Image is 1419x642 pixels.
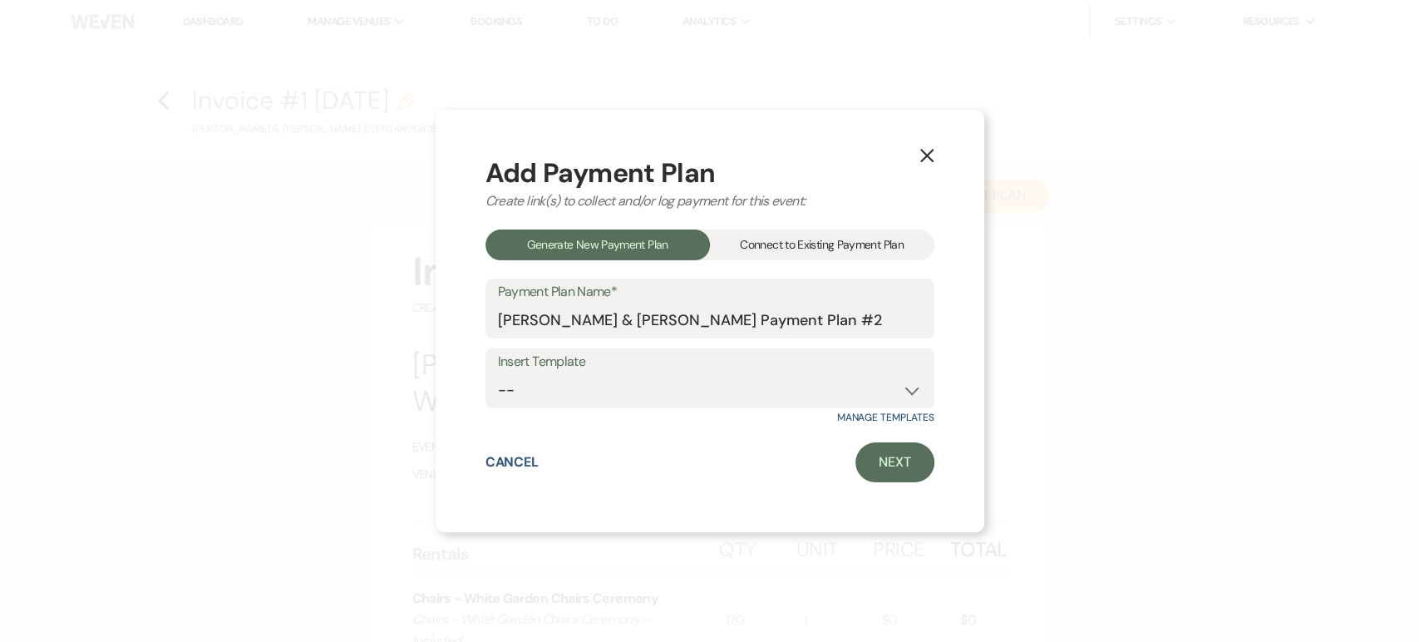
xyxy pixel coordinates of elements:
[836,411,934,424] a: Manage Templates
[485,191,934,211] div: Create link(s) to collect and/or log payment for this event:
[710,230,934,260] div: Connect to Existing Payment Plan
[485,160,934,186] div: Add Payment Plan
[485,230,710,260] div: Generate New Payment Plan
[855,442,934,482] a: Next
[498,350,922,374] label: Insert Template
[485,456,540,469] button: Cancel
[498,280,922,304] label: Payment Plan Name*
